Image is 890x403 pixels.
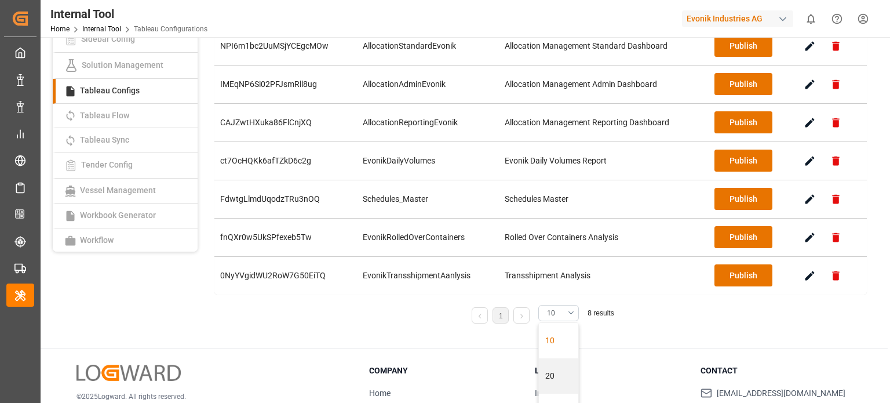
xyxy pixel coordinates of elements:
button: Help Center [824,6,850,32]
div: 20 [539,358,578,394]
td: Transshipment Analysis [499,256,708,295]
td: IMEqNP6Si02PFJsmRll8ug [214,65,357,103]
span: 8 results [588,309,614,317]
a: Tableau Configs [53,79,198,104]
h3: Legal [535,365,686,377]
td: Allocation Management Admin Dashboard [499,65,708,103]
span: Workbook Generator [76,210,159,220]
li: Previous Page [472,307,488,324]
a: Imprint [535,389,561,398]
td: Schedules_Master [357,180,499,218]
span: Sidebar Config [78,34,138,43]
a: Vessel Management [53,179,198,204]
a: Home [369,389,391,398]
img: Logward Logo [76,365,181,382]
a: 1 [499,312,503,320]
td: EvonikRolledOverContainers [357,218,499,256]
h3: Contact [701,365,852,377]
td: fnQXr0w5UkSPfexeb5Tw [214,218,357,256]
div: Internal Tool [50,5,207,23]
span: [EMAIL_ADDRESS][DOMAIN_NAME] [717,387,845,400]
li: 1 [493,307,509,324]
td: 0NyYVgidWU2RoW7G50EiTQ [214,256,357,295]
p: © 2025 Logward. All rights reserved. [76,391,340,402]
td: Rolled Over Containers Analysis [499,218,708,256]
button: Publish [714,226,772,248]
a: Internal Tool [82,25,121,33]
span: Tender Config [78,160,136,169]
td: CAJZwtHXuka86FlCnjXQ [214,103,357,141]
a: Home [50,25,70,33]
button: Publish [714,264,772,286]
td: FdwtgLlmdUqodzTRu3nOQ [214,180,357,218]
a: Workbook Generator [53,204,198,228]
td: EvonikDailyVolumes [357,141,499,180]
button: close menu [538,305,579,321]
button: show 0 new notifications [798,6,824,32]
span: Tableau Configs [76,86,143,95]
button: Publish [714,111,772,133]
button: Publish [714,35,772,57]
span: Tableau Flow [76,111,133,120]
td: ct7OcHQKk6afTZkD6c2g [214,141,357,180]
td: EvonikTransshipmentAanlysis [357,256,499,295]
button: Evonik Industries AG [682,8,798,30]
button: Publish [714,150,772,172]
span: 10 [547,308,555,318]
button: Publish [714,188,772,210]
li: Next Page [513,307,530,324]
div: Evonik Industries AG [682,10,793,27]
button: Publish [714,73,772,95]
a: Tableau Flow [53,104,198,129]
td: NPI6m1bc2UuMSjYCEgcMOw [214,27,357,65]
a: Solution Management [53,53,198,79]
td: AllocationReportingEvonik [357,103,499,141]
a: Sidebar Config [53,27,198,53]
a: Tableau Sync [53,128,198,153]
span: Tableau Sync [76,135,133,144]
td: Allocation Management Reporting Dashboard [499,103,708,141]
td: AllocationStandardEvonik [357,27,499,65]
span: Solution Management [78,60,167,69]
div: 10 [539,323,578,358]
td: AllocationAdminEvonik [357,65,499,103]
td: Schedules Master [499,180,708,218]
a: Workflow [53,228,198,253]
span: Workflow [76,235,117,245]
a: Tender Config [53,153,198,179]
td: Allocation Management Standard Dashboard [499,27,708,65]
h3: Company [369,365,520,377]
span: Vessel Management [76,186,159,195]
td: Evonik Daily Volumes Report [499,141,708,180]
